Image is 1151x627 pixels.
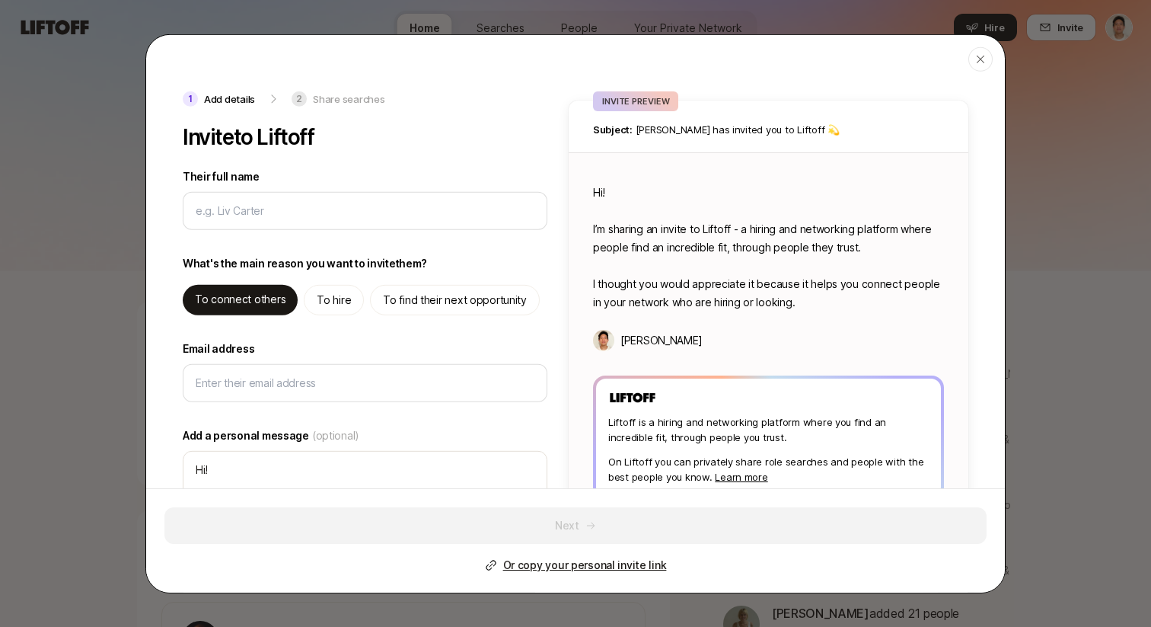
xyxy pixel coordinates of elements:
span: Subject: [593,123,633,135]
p: Hi! I’m sharing an invite to Liftoff - a hiring and networking platform where people find an incr... [593,183,944,311]
a: Learn more [715,470,767,482]
p: To connect others [195,290,285,308]
img: Jeremy [593,329,614,350]
p: On Liftoff you can privately share role searches and people with the best people you know. [608,453,929,484]
p: Invite to Liftoff [183,124,314,149]
label: Their full name [183,167,547,185]
span: (optional) [312,426,359,444]
p: [PERSON_NAME] [620,331,702,349]
p: To hire [317,290,351,309]
p: Share searches [313,91,384,106]
p: To find their next opportunity [383,290,527,309]
p: Or copy your personal invite link [503,556,667,574]
textarea: Hi! I’m sharing an invite to Liftoff - a hiring and networking platform where people find an incr... [183,450,547,598]
label: Email address [183,339,547,357]
p: Liftoff is a hiring and networking platform where you find an incredible fit, through people you ... [608,414,929,444]
p: 2 [292,91,307,106]
input: Enter their email address [196,373,534,392]
p: Add details [204,91,255,106]
p: What's the main reason you want to invite them ? [183,254,427,272]
button: Or copy your personal invite link [485,556,667,574]
input: e.g. Liv Carter [196,201,534,219]
label: Add a personal message [183,426,547,444]
img: Liftoff Logo [608,390,657,405]
p: [PERSON_NAME] has invited you to Liftoff 💫 [593,121,944,136]
p: 1 [183,91,198,106]
p: INVITE PREVIEW [602,94,669,107]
